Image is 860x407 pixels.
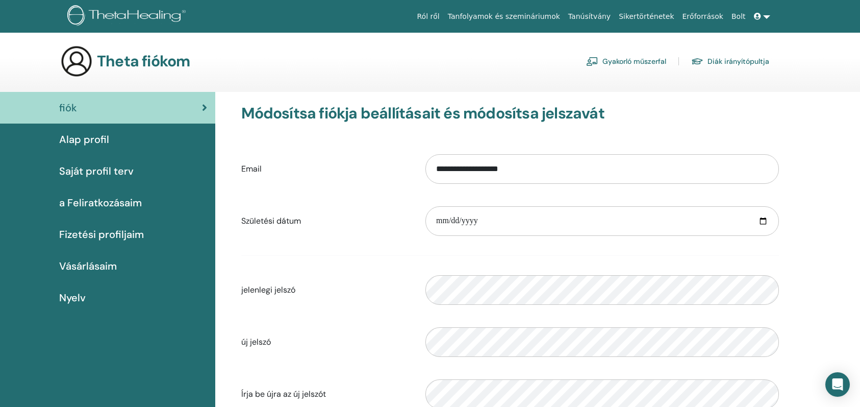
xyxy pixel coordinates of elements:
[59,227,144,242] span: Fizetési profiljaim
[691,53,769,69] a: Diák irányítópultja
[691,57,703,66] img: graduation-cap.svg
[727,7,750,26] a: Bolt
[97,52,190,70] h3: Theta fiókom
[615,7,678,26] a: Sikertörténetek
[678,7,727,26] a: Erőforrások
[59,258,117,274] span: Vásárlásaim
[60,45,93,78] img: generic-user-icon.jpg
[825,372,850,397] div: Open Intercom Messenger
[586,57,598,66] img: chalkboard-teacher.svg
[444,7,564,26] a: Tanfolyamok és szemináriumok
[234,211,418,231] label: Születési dátum
[59,163,134,179] span: Saját profil terv
[234,280,418,300] label: jelenlegi jelszó
[413,7,444,26] a: Ról ről
[234,159,418,179] label: Email
[59,132,109,147] span: Alap profil
[59,100,77,115] span: fiók
[59,290,86,305] span: Nyelv
[234,385,418,404] label: Írja be újra az új jelszót
[59,195,142,210] span: a Feliratkozásaim
[564,7,615,26] a: Tanúsítvány
[67,5,189,28] img: logo.png
[234,332,418,352] label: új jelszó
[586,53,666,69] a: Gyakorló műszerfal
[241,104,779,123] h3: Módosítsa fiókja beállításait és módosítsa jelszavát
